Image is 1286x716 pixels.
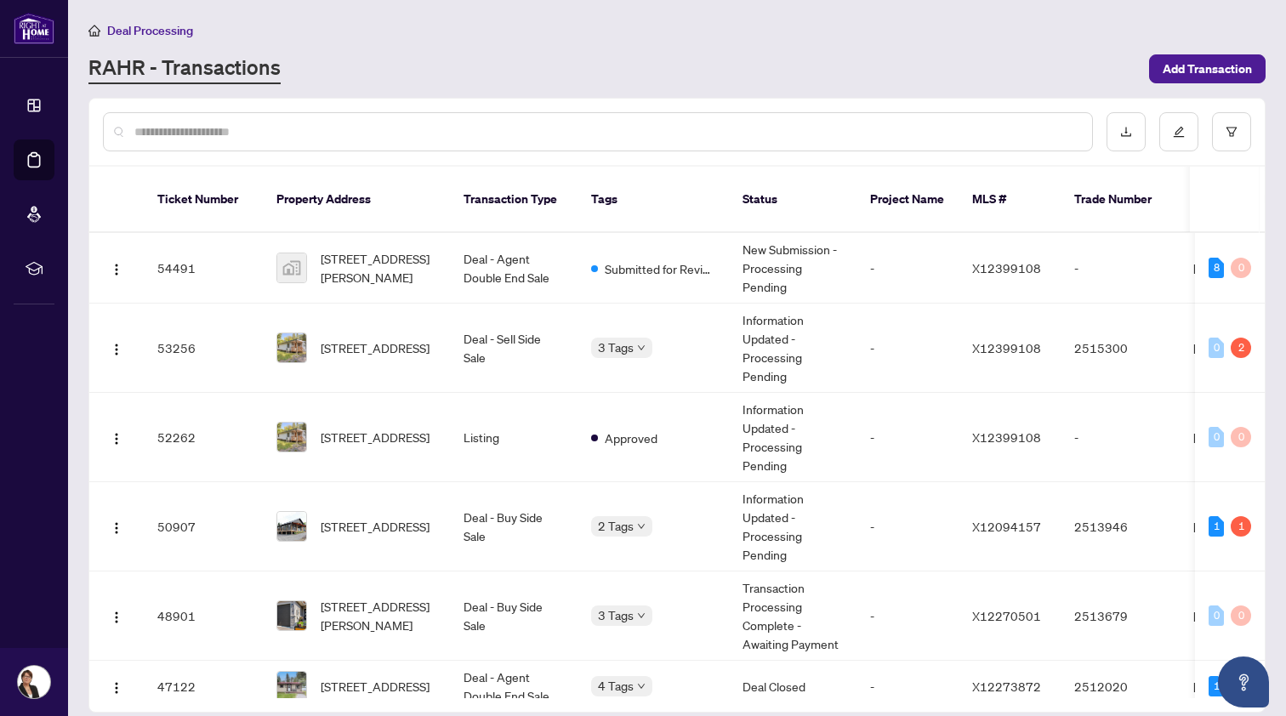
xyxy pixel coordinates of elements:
[1061,233,1180,304] td: -
[144,571,263,661] td: 48901
[856,393,959,482] td: -
[1061,571,1180,661] td: 2513679
[321,428,430,446] span: [STREET_ADDRESS]
[729,393,856,482] td: Information Updated - Processing Pending
[729,482,856,571] td: Information Updated - Processing Pending
[107,23,193,38] span: Deal Processing
[856,661,959,713] td: -
[1209,258,1224,278] div: 8
[277,423,306,452] img: thumbnail-img
[321,517,430,536] span: [STREET_ADDRESS]
[144,304,263,393] td: 53256
[1231,427,1251,447] div: 0
[637,344,646,352] span: down
[1173,126,1185,138] span: edit
[1212,112,1251,151] button: filter
[450,233,578,304] td: Deal - Agent Double End Sale
[1231,605,1251,626] div: 0
[1107,112,1146,151] button: download
[637,611,646,620] span: down
[144,661,263,713] td: 47122
[1231,516,1251,537] div: 1
[729,661,856,713] td: Deal Closed
[1209,427,1224,447] div: 0
[450,393,578,482] td: Listing
[144,233,263,304] td: 54491
[1061,304,1180,393] td: 2515300
[450,661,578,713] td: Deal - Agent Double End Sale
[605,259,715,278] span: Submitted for Review
[263,167,450,233] th: Property Address
[856,304,959,393] td: -
[578,167,729,233] th: Tags
[1209,676,1224,696] div: 1
[959,167,1061,233] th: MLS #
[729,167,856,233] th: Status
[321,597,436,634] span: [STREET_ADDRESS][PERSON_NAME]
[729,571,856,661] td: Transaction Processing Complete - Awaiting Payment
[450,304,578,393] td: Deal - Sell Side Sale
[277,672,306,701] img: thumbnail-img
[729,233,856,304] td: New Submission - Processing Pending
[1163,55,1252,82] span: Add Transaction
[144,167,263,233] th: Ticket Number
[1061,482,1180,571] td: 2513946
[277,333,306,362] img: thumbnail-img
[110,432,123,446] img: Logo
[18,666,50,698] img: Profile Icon
[856,571,959,661] td: -
[972,679,1041,694] span: X12273872
[856,233,959,304] td: -
[110,611,123,624] img: Logo
[1149,54,1266,83] button: Add Transaction
[1209,605,1224,626] div: 0
[1218,656,1269,707] button: Open asap
[1231,258,1251,278] div: 0
[1209,516,1224,537] div: 1
[856,482,959,571] td: -
[321,249,436,287] span: [STREET_ADDRESS][PERSON_NAME]
[972,519,1041,534] span: X12094157
[598,516,634,536] span: 2 Tags
[277,601,306,630] img: thumbnail-img
[1120,126,1132,138] span: download
[110,521,123,535] img: Logo
[856,167,959,233] th: Project Name
[1061,661,1180,713] td: 2512020
[321,338,430,357] span: [STREET_ADDRESS]
[972,260,1041,276] span: X12399108
[277,253,306,282] img: thumbnail-img
[1159,112,1198,151] button: edit
[598,676,634,696] span: 4 Tags
[637,522,646,531] span: down
[598,605,634,625] span: 3 Tags
[110,343,123,356] img: Logo
[450,571,578,661] td: Deal - Buy Side Sale
[972,608,1041,623] span: X12270501
[972,429,1041,445] span: X12399108
[450,482,578,571] td: Deal - Buy Side Sale
[1209,338,1224,358] div: 0
[103,334,130,361] button: Logo
[1061,167,1180,233] th: Trade Number
[598,338,634,357] span: 3 Tags
[103,423,130,451] button: Logo
[1061,393,1180,482] td: -
[1226,126,1238,138] span: filter
[972,340,1041,355] span: X12399108
[103,513,130,540] button: Logo
[110,681,123,695] img: Logo
[103,673,130,700] button: Logo
[144,393,263,482] td: 52262
[277,512,306,541] img: thumbnail-img
[637,682,646,690] span: down
[14,13,54,44] img: logo
[1231,338,1251,358] div: 2
[450,167,578,233] th: Transaction Type
[321,677,430,696] span: [STREET_ADDRESS]
[103,254,130,281] button: Logo
[88,54,281,84] a: RAHR - Transactions
[729,304,856,393] td: Information Updated - Processing Pending
[605,429,657,447] span: Approved
[144,482,263,571] td: 50907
